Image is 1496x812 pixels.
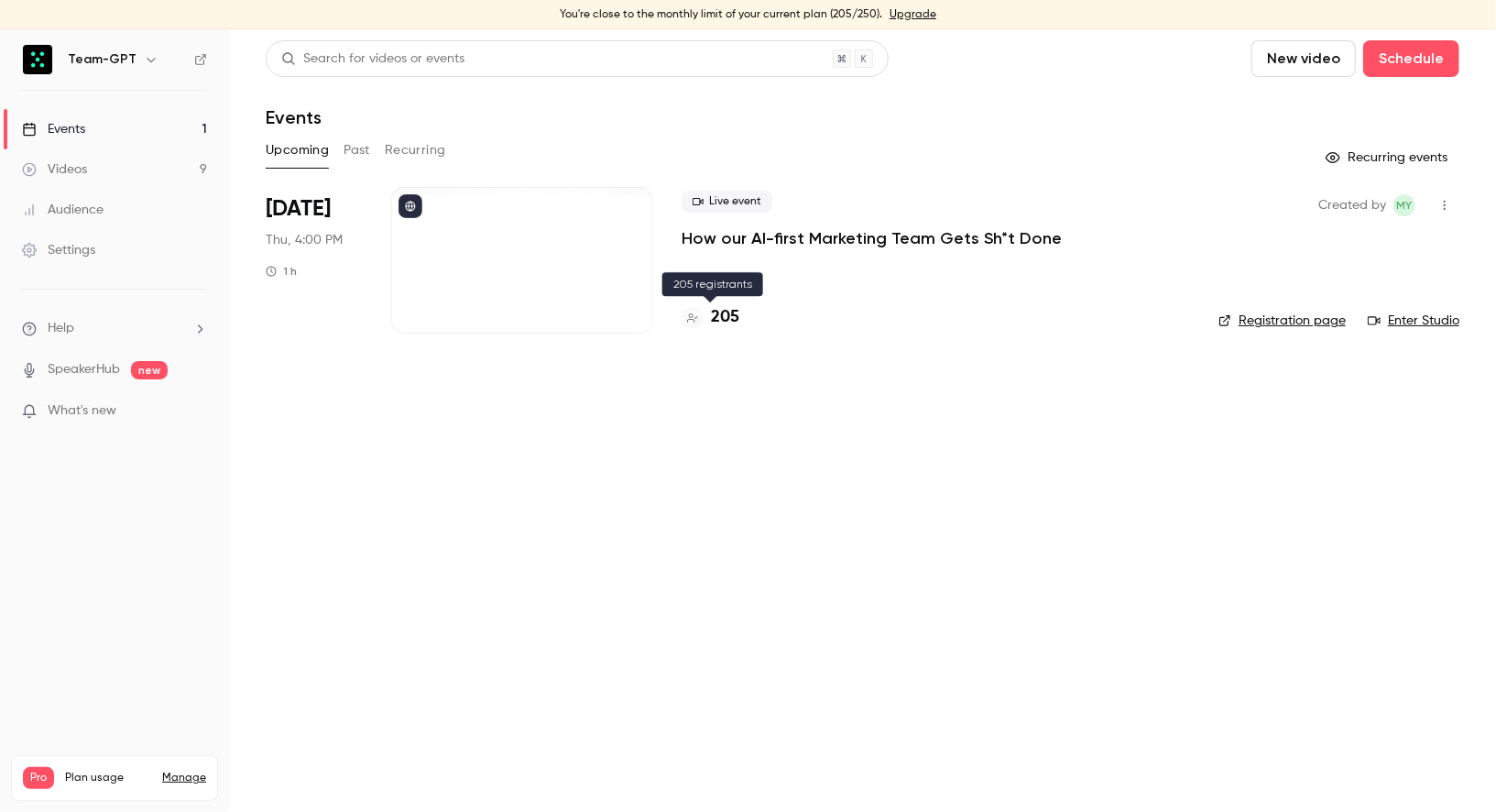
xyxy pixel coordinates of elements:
[48,319,74,338] span: Help
[266,136,329,165] button: Upcoming
[1397,194,1413,216] span: MY
[185,403,207,420] iframe: Noticeable Trigger
[1368,312,1459,330] a: Enter Studio
[1393,194,1415,216] span: Martin Yochev
[385,136,446,165] button: Recurring
[266,194,331,224] span: [DATE]
[23,45,52,74] img: Team-GPT
[266,187,362,334] div: Aug 28 Thu, 6:00 PM (Europe/Sofia)
[23,767,54,789] span: Pro
[890,7,936,22] a: Upgrade
[65,771,151,785] span: Plan usage
[22,201,104,219] div: Audience
[68,50,136,69] h6: Team-GPT
[344,136,370,165] button: Past
[1218,312,1346,330] a: Registration page
[22,160,87,179] div: Videos
[22,319,207,338] li: help-dropdown-opener
[711,305,739,330] h4: 205
[682,227,1062,249] a: How our AI-first Marketing Team Gets Sh*t Done
[48,360,120,379] a: SpeakerHub
[1318,194,1386,216] span: Created by
[1317,143,1459,172] button: Recurring events
[22,241,95,259] div: Settings
[48,401,116,421] span: What's new
[682,305,739,330] a: 205
[682,191,772,213] span: Live event
[1363,40,1459,77] button: Schedule
[131,361,168,379] span: new
[1251,40,1356,77] button: New video
[281,49,464,69] div: Search for videos or events
[266,264,297,279] div: 1 h
[266,231,343,249] span: Thu, 4:00 PM
[22,120,85,138] div: Events
[162,771,206,785] a: Manage
[266,106,322,128] h1: Events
